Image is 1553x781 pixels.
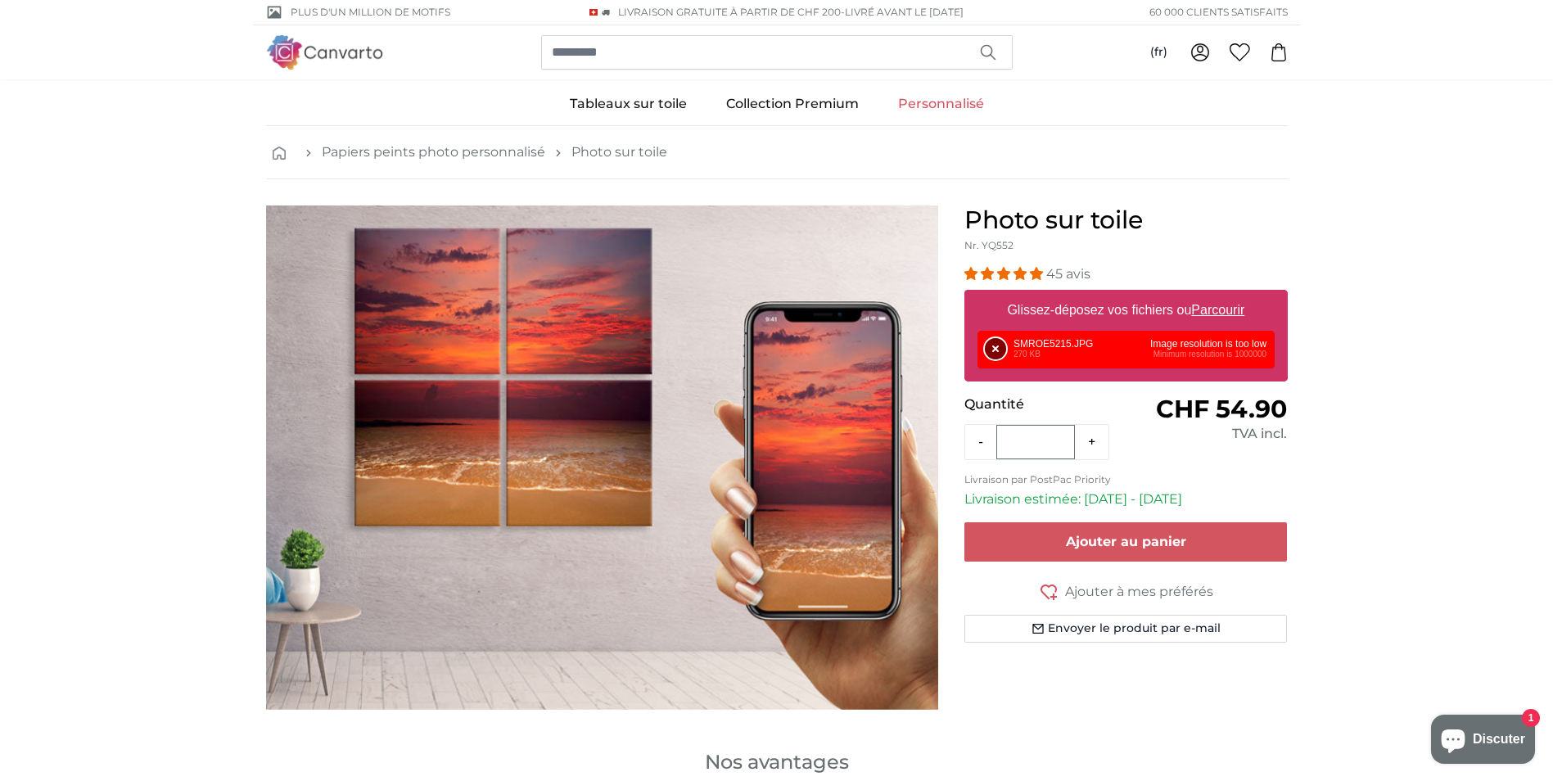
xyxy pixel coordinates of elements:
[964,239,1014,251] span: Nr. YQ552
[964,266,1046,282] span: 4.93 stars
[291,5,450,20] span: Plus d'un million de motifs
[1046,266,1090,282] span: 45 avis
[964,581,1288,602] button: Ajouter à mes préférés
[1126,424,1287,444] div: TVA incl.
[1191,303,1244,317] u: Parcourir
[1066,534,1186,549] span: Ajouter au panier
[266,205,938,710] img: personalised-canvas-print
[964,490,1288,509] p: Livraison estimée: [DATE] - [DATE]
[1156,394,1287,424] span: CHF 54.90
[964,522,1288,562] button: Ajouter au panier
[266,126,1288,179] nav: breadcrumbs
[841,6,964,18] span: -
[707,83,878,125] a: Collection Premium
[1149,5,1288,20] span: 60 000 clients satisfaits
[964,205,1288,235] h1: Photo sur toile
[266,35,384,69] img: Canvarto
[964,615,1288,643] button: Envoyer le produit par e-mail
[550,83,707,125] a: Tableaux sur toile
[589,9,598,16] img: Suisse
[1065,582,1213,602] span: Ajouter à mes préférés
[845,6,964,18] span: Livré avant le [DATE]
[322,142,545,162] a: Papiers peints photo personnalisé
[618,6,841,18] span: Livraison GRATUITE à partir de CHF 200
[266,205,938,710] div: 1 of 1
[1426,715,1540,768] inbox-online-store-chat: Chat de la boutique en ligne Shopify
[878,83,1004,125] a: Personnalisé
[965,426,996,458] button: -
[1000,294,1251,327] label: Glissez-déposez vos fichiers ou
[571,142,667,162] a: Photo sur toile
[964,473,1288,486] p: Livraison par PostPac Priority
[266,749,1288,775] h3: Nos avantages
[964,395,1126,414] p: Quantité
[1137,38,1181,67] button: (fr)
[1075,426,1108,458] button: +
